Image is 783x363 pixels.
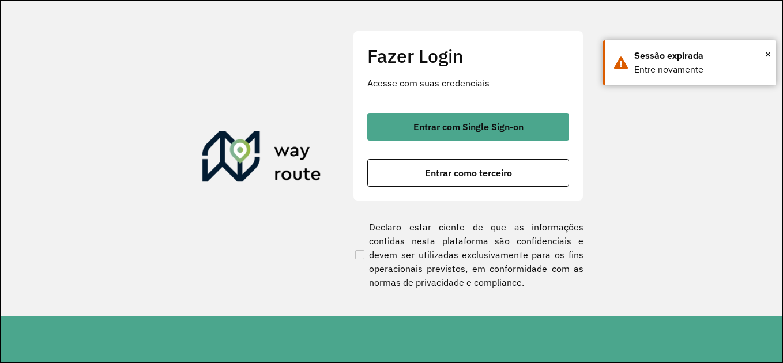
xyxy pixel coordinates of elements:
[367,159,569,187] button: button
[765,46,771,63] span: ×
[353,220,584,289] label: Declaro estar ciente de que as informações contidas nesta plataforma são confidenciais e devem se...
[202,131,321,186] img: Roteirizador AmbevTech
[413,122,524,131] span: Entrar com Single Sign-on
[367,76,569,90] p: Acesse com suas credenciais
[634,49,767,63] div: Sessão expirada
[367,113,569,141] button: button
[634,63,767,77] div: Entre novamente
[425,168,512,177] span: Entrar como terceiro
[367,45,569,67] h2: Fazer Login
[765,46,771,63] button: Close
